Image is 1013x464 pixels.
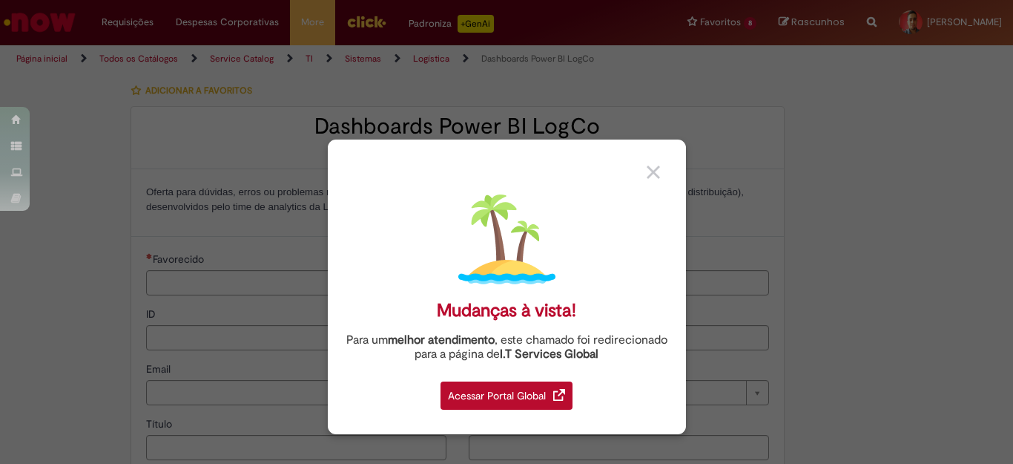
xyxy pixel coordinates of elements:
[437,300,576,321] div: Mudanças à vista!
[458,191,555,288] img: island.png
[647,166,660,179] img: close_button_grey.png
[388,333,495,347] strong: melhor atendimento
[440,373,573,410] a: Acessar Portal Global
[553,389,565,401] img: redirect_link.png
[440,382,573,410] div: Acessar Portal Global
[500,339,598,362] a: I.T Services Global
[339,333,675,362] div: Para um , este chamado foi redirecionado para a página de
